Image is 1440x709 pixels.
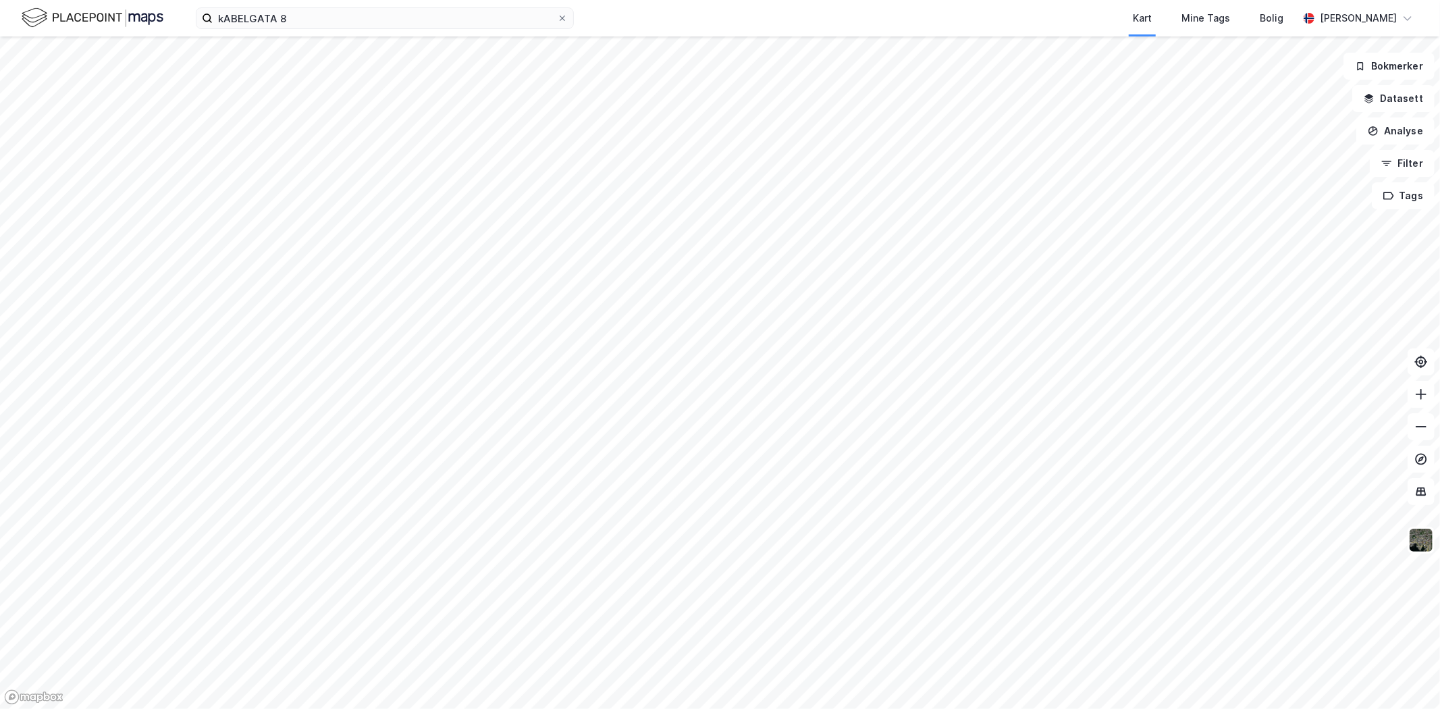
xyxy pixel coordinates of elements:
div: Bolig [1260,10,1283,26]
iframe: Chat Widget [1372,644,1440,709]
button: Filter [1370,150,1435,177]
img: logo.f888ab2527a4732fd821a326f86c7f29.svg [22,6,163,30]
input: Søk på adresse, matrikkel, gårdeiere, leietakere eller personer [213,8,557,28]
img: 9k= [1408,527,1434,553]
div: Kart [1133,10,1152,26]
a: Mapbox homepage [4,689,63,705]
button: Datasett [1352,85,1435,112]
button: Analyse [1356,117,1435,145]
button: Bokmerker [1343,53,1435,80]
button: Tags [1372,182,1435,209]
div: [PERSON_NAME] [1320,10,1397,26]
div: Mine Tags [1181,10,1230,26]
